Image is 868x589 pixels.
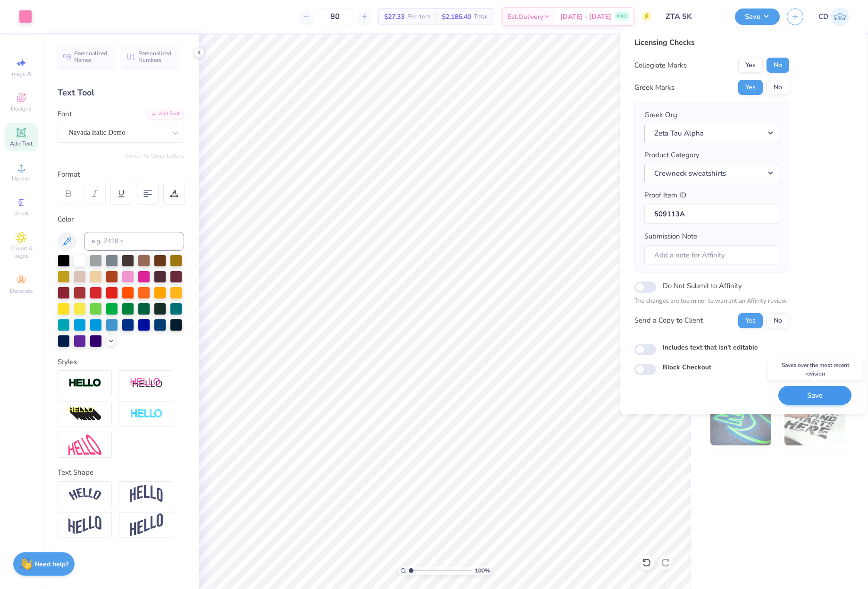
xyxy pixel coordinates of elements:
[507,12,543,22] span: Est. Delivery
[10,287,33,295] span: Decorate
[384,12,405,22] span: $27.33
[784,398,845,445] img: Water based Ink
[644,245,779,265] input: Add a note for Affinity
[634,297,789,306] p: The changes are too minor to warrant an Affinity review.
[818,8,849,26] a: CD
[658,7,728,26] input: Untitled Design
[68,435,101,455] img: Free Distort
[474,12,488,22] span: Total
[738,80,763,95] button: Yes
[767,80,789,95] button: No
[58,214,184,225] div: Color
[14,210,29,217] span: Greek
[12,175,31,182] span: Upload
[130,409,163,419] img: Negative Space
[147,109,184,120] div: Add Font
[58,86,184,99] div: Text Tool
[84,232,184,251] input: e.g. 7428 c
[58,169,185,180] div: Format
[68,407,101,422] img: 3d Illusion
[644,124,779,143] button: Zeta Tau Alpha
[818,11,828,22] span: CD
[317,8,354,25] input: – –
[130,485,163,503] img: Arch
[634,60,687,71] div: Collegiate Marks
[10,70,33,77] span: Image AI
[634,37,789,48] div: Licensing Checks
[74,50,108,63] span: Personalized Names
[68,488,101,501] img: Arc
[663,362,711,372] label: Block Checkout
[644,150,699,161] label: Product Category
[34,560,68,569] strong: Need help?
[644,164,779,183] button: Crewneck sweatshirts
[11,105,32,112] span: Designs
[644,110,677,120] label: Greek Org
[5,245,38,260] span: Clipart & logos
[644,190,686,201] label: Proof Item ID
[58,357,184,367] div: Styles
[778,386,851,405] button: Save
[738,313,763,328] button: Yes
[10,140,33,147] span: Add Text
[68,516,101,534] img: Flag
[767,313,789,328] button: No
[767,58,789,73] button: No
[831,8,849,26] img: Cedric Diasanta
[407,12,430,22] span: Per Item
[735,9,780,25] button: Save
[617,13,627,20] span: FREE
[663,280,742,292] label: Do Not Submit to Affinity
[58,467,184,478] div: Text Shape
[130,377,163,389] img: Shadow
[442,12,471,22] span: $2,186.40
[68,378,101,389] img: Stroke
[634,315,703,326] div: Send a Copy to Client
[475,566,490,575] span: 100 %
[138,50,172,63] span: Personalized Numbers
[710,398,771,445] img: Glow in the Dark Ink
[125,152,184,160] button: Switch to Greek Letters
[560,12,611,22] span: [DATE] - [DATE]
[738,58,763,73] button: Yes
[130,513,163,537] img: Rise
[768,359,862,380] div: Saves over the most recent revision
[644,231,697,242] label: Submission Note
[634,82,674,93] div: Greek Marks
[663,342,758,352] label: Includes text that isn't editable
[58,109,72,120] label: Font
